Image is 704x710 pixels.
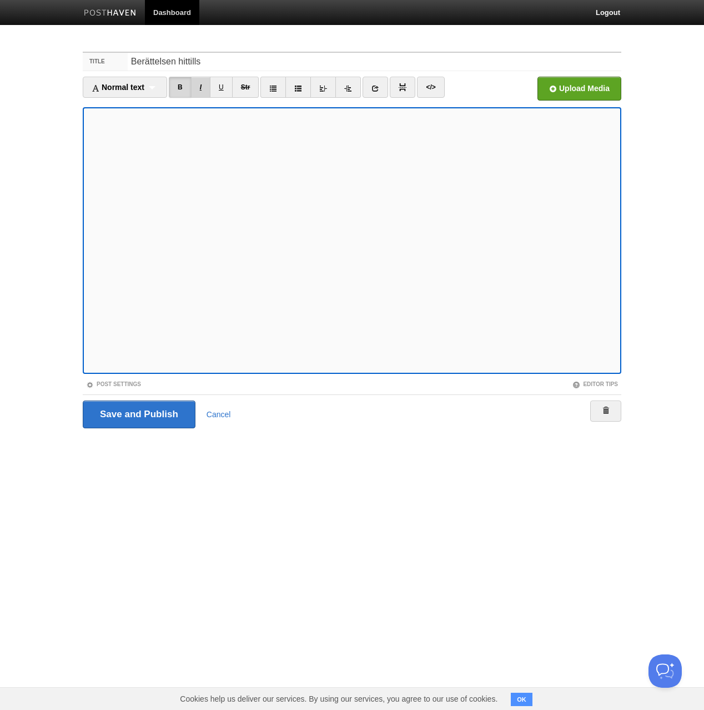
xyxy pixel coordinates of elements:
input: Save and Publish [83,401,195,428]
a: Cancel [207,410,231,419]
a: Post Settings [86,381,141,387]
label: Title [83,53,128,71]
a: I [191,77,210,98]
img: pagebreak-icon.png [399,83,406,91]
button: OK [511,693,532,706]
a: U [210,77,233,98]
span: Cookies help us deliver our services. By using our services, you agree to our use of cookies. [169,688,509,710]
a: Editor Tips [572,381,618,387]
a: Str [232,77,259,98]
iframe: Help Scout Beacon - Open [648,654,682,688]
span: Normal text [92,83,144,92]
img: Posthaven-bar [84,9,137,18]
a: </> [417,77,444,98]
a: B [169,77,192,98]
del: Str [241,83,250,91]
